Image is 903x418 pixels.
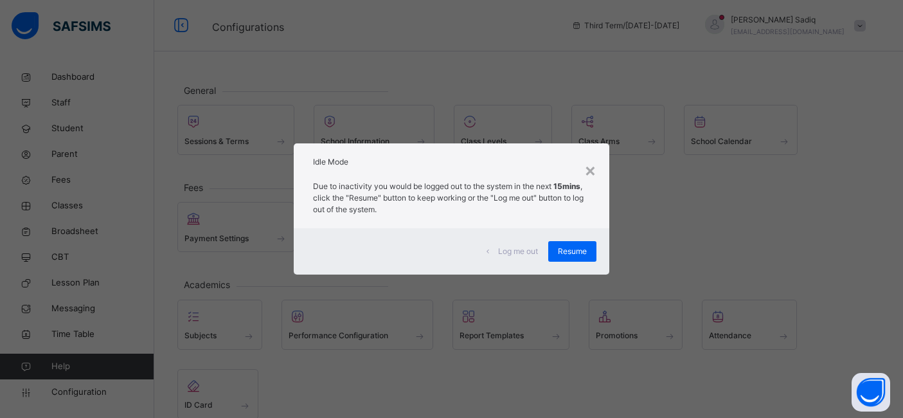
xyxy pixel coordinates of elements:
span: Resume [558,246,587,257]
span: Log me out [498,246,538,257]
button: Open asap [852,373,890,412]
h2: Idle Mode [313,156,591,168]
p: Due to inactivity you would be logged out to the system in the next , click the "Resume" button t... [313,181,591,215]
strong: 15mins [553,181,580,191]
div: × [584,156,596,183]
